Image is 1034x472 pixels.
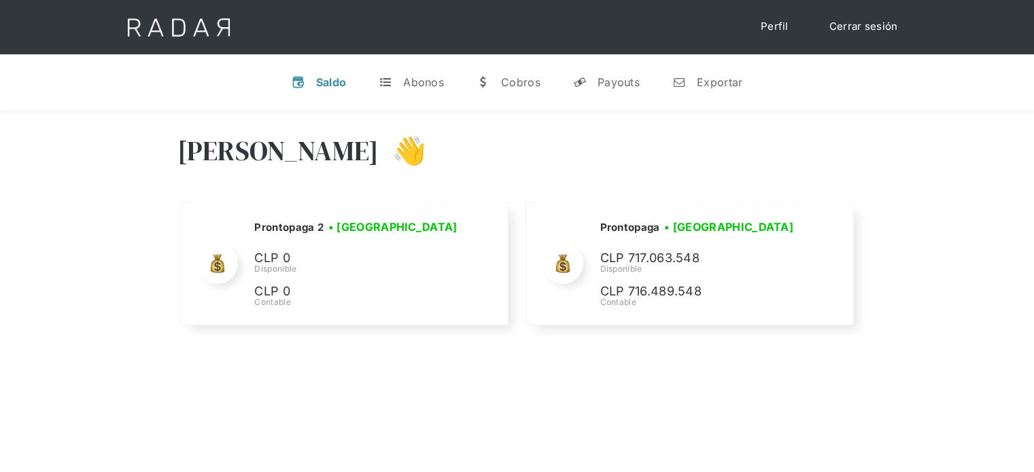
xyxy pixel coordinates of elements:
div: Saldo [316,75,347,89]
div: t [379,75,392,89]
div: Disponible [254,263,462,275]
h3: 👋 [379,134,426,168]
p: CLP 716.489.548 [600,282,804,302]
div: Cobros [501,75,540,89]
div: Disponible [600,263,804,275]
h3: [PERSON_NAME] [177,134,379,168]
div: Contable [254,296,462,308]
h2: Prontopaga [600,221,659,234]
div: v [292,75,305,89]
div: Abonos [403,75,444,89]
div: Payouts [598,75,640,89]
a: Cerrar sesión [816,14,912,40]
div: Contable [600,296,804,308]
a: Perfil [747,14,802,40]
div: n [672,75,686,89]
p: CLP 717.063.548 [600,249,804,268]
h3: • [GEOGRAPHIC_DATA] [328,219,458,235]
h2: Prontopaga 2 [254,221,324,234]
p: CLP 0 [254,249,458,268]
div: Exportar [697,75,742,89]
h3: • [GEOGRAPHIC_DATA] [664,219,793,235]
div: w [477,75,490,89]
div: y [573,75,587,89]
p: CLP 0 [254,282,458,302]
